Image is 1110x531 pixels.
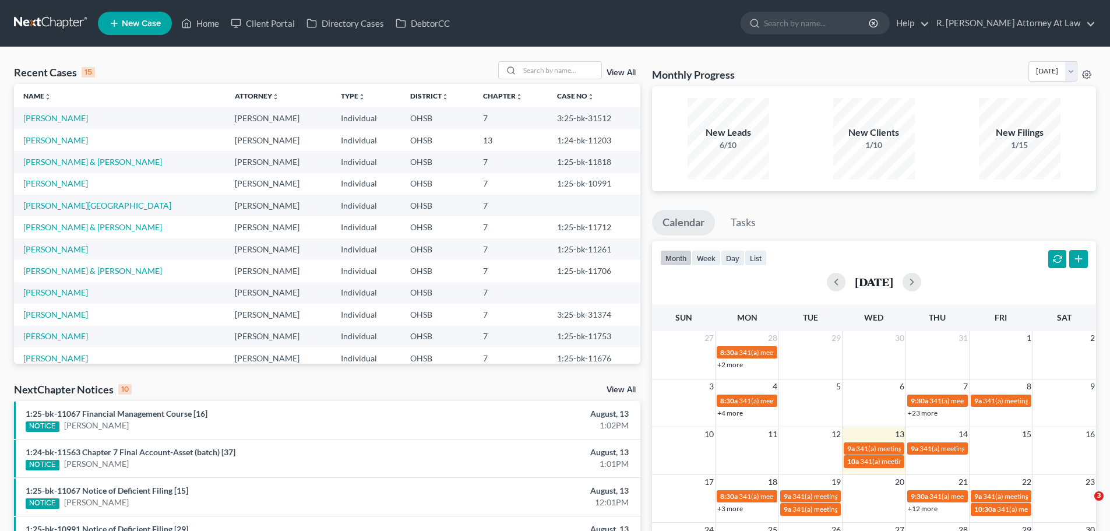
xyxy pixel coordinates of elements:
[929,312,946,322] span: Thu
[974,492,982,501] span: 9a
[974,396,982,405] span: 9a
[548,151,640,173] td: 1:25-bk-11818
[856,444,968,453] span: 341(a) meeting for [PERSON_NAME]
[703,427,715,441] span: 10
[833,139,915,151] div: 1/10
[332,238,401,260] td: Individual
[235,92,279,100] a: Attorneyunfold_more
[410,92,449,100] a: Districtunfold_more
[548,173,640,195] td: 1:25-bk-10991
[435,408,629,420] div: August, 13
[929,396,1042,405] span: 341(a) meeting for [PERSON_NAME]
[1026,379,1033,393] span: 8
[23,244,88,254] a: [PERSON_NAME]
[23,135,88,145] a: [PERSON_NAME]
[548,347,640,369] td: 1:25-bk-11676
[792,505,905,514] span: 341(a) meeting for [PERSON_NAME]
[474,107,548,129] td: 7
[26,409,207,419] a: 1:25-bk-11067 Financial Management Course [16]
[739,396,907,405] span: 341(a) meeting for [PERSON_NAME] [PERSON_NAME]
[855,276,893,288] h2: [DATE]
[784,492,791,501] span: 9a
[894,331,905,345] span: 30
[720,210,766,235] a: Tasks
[908,409,938,417] a: +23 more
[225,13,301,34] a: Client Portal
[911,396,928,405] span: 9:30a
[401,195,474,216] td: OHSB
[792,492,905,501] span: 341(a) meeting for [PERSON_NAME]
[23,266,162,276] a: [PERSON_NAME] & [PERSON_NAME]
[548,238,640,260] td: 1:25-bk-11261
[82,67,95,78] div: 15
[474,326,548,347] td: 7
[272,93,279,100] i: unfold_more
[908,504,938,513] a: +12 more
[833,126,915,139] div: New Clients
[474,347,548,369] td: 7
[720,348,738,357] span: 8:30a
[717,409,743,417] a: +4 more
[23,178,88,188] a: [PERSON_NAME]
[717,504,743,513] a: +3 more
[435,485,629,497] div: August, 13
[548,304,640,325] td: 3:25-bk-31374
[703,331,715,345] span: 27
[957,331,969,345] span: 31
[830,475,842,489] span: 19
[739,348,851,357] span: 341(a) meeting for [PERSON_NAME]
[974,505,996,514] span: 10:30a
[23,310,88,319] a: [PERSON_NAME]
[767,331,778,345] span: 28
[979,126,1060,139] div: New Filings
[548,260,640,282] td: 1:25-bk-11706
[435,458,629,470] div: 1:01PM
[516,93,523,100] i: unfold_more
[225,216,332,238] td: [PERSON_NAME]
[557,92,594,100] a: Case Nounfold_more
[332,282,401,304] td: Individual
[401,260,474,282] td: OHSB
[607,69,636,77] a: View All
[332,216,401,238] td: Individual
[358,93,365,100] i: unfold_more
[784,505,791,514] span: 9a
[332,173,401,195] td: Individual
[401,129,474,151] td: OHSB
[830,331,842,345] span: 29
[607,386,636,394] a: View All
[23,113,88,123] a: [PERSON_NAME]
[860,457,972,466] span: 341(a) meeting for [PERSON_NAME]
[675,312,692,322] span: Sun
[847,457,859,466] span: 10a
[717,360,743,369] a: +2 more
[957,427,969,441] span: 14
[26,498,59,509] div: NOTICE
[332,326,401,347] td: Individual
[739,492,851,501] span: 341(a) meeting for [PERSON_NAME]
[548,129,640,151] td: 1:24-bk-11203
[64,458,129,470] a: [PERSON_NAME]
[401,326,474,347] td: OHSB
[435,497,629,508] div: 12:01PM
[688,139,769,151] div: 6/10
[803,312,818,322] span: Tue
[64,420,129,431] a: [PERSON_NAME]
[225,129,332,151] td: [PERSON_NAME]
[720,492,738,501] span: 8:30a
[1089,379,1096,393] span: 9
[692,250,721,266] button: week
[721,250,745,266] button: day
[23,201,171,210] a: [PERSON_NAME][GEOGRAPHIC_DATA]
[474,129,548,151] td: 13
[442,93,449,100] i: unfold_more
[720,396,738,405] span: 8:30a
[225,238,332,260] td: [PERSON_NAME]
[26,460,59,470] div: NOTICE
[474,151,548,173] td: 7
[474,282,548,304] td: 7
[1021,475,1033,489] span: 22
[919,444,1032,453] span: 341(a) meeting for [PERSON_NAME]
[703,475,715,489] span: 17
[225,326,332,347] td: [PERSON_NAME]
